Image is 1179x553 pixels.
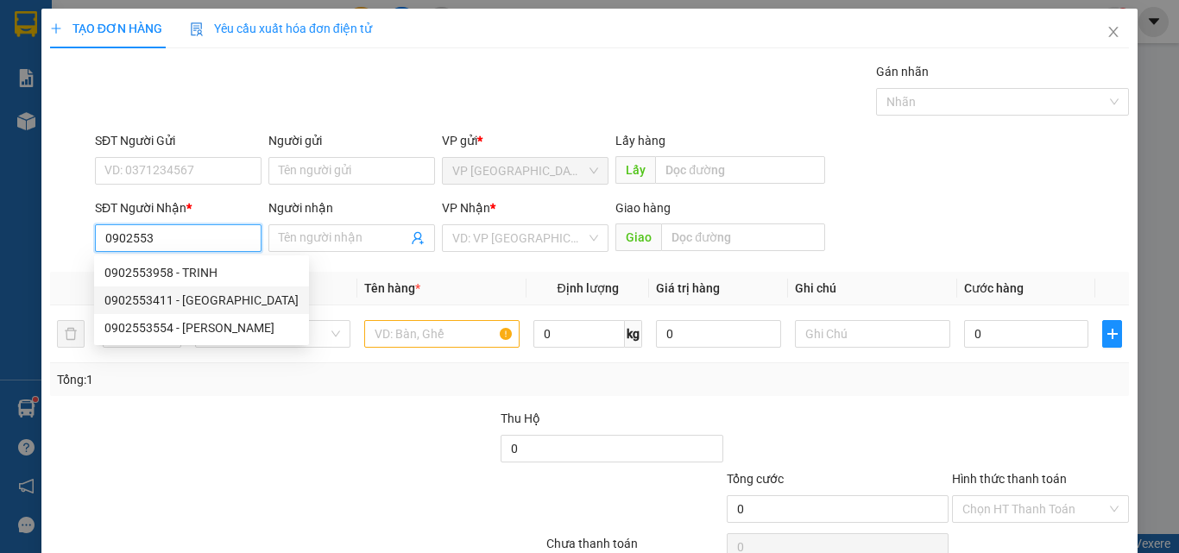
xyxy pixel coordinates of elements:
span: kg [625,320,642,348]
li: (c) 2017 [145,82,237,104]
span: close [1106,25,1120,39]
div: VP gửi [442,131,608,150]
div: 0902553411 - [GEOGRAPHIC_DATA] [104,291,299,310]
button: Close [1089,9,1138,57]
div: Tổng: 1 [57,370,457,389]
span: plus [1103,327,1121,341]
b: [DOMAIN_NAME] [145,66,237,79]
input: Dọc đường [655,156,825,184]
div: 0902553554 - [PERSON_NAME] [104,318,299,337]
label: Gán nhãn [876,65,929,79]
button: plus [1102,320,1122,348]
div: SĐT Người Nhận [95,198,262,217]
span: Giao hàng [615,201,671,215]
span: user-add [411,231,425,245]
span: Lấy hàng [615,134,665,148]
span: VP Sài Gòn [452,158,598,184]
img: logo.jpg [187,22,229,63]
div: Người nhận [268,198,435,217]
button: delete [57,320,85,348]
div: SĐT Người Gửi [95,131,262,150]
span: Tên hàng [364,281,420,295]
div: Người gửi [268,131,435,150]
span: VP Nhận [442,201,490,215]
span: Yêu cầu xuất hóa đơn điện tử [190,22,372,35]
div: 0902553411 - NGA [94,286,309,314]
span: Định lượng [557,281,618,295]
input: VD: Bàn, Ghế [364,320,520,348]
div: 0902553554 - HUỲNH LÊ [94,314,309,342]
img: icon [190,22,204,36]
span: Cước hàng [964,281,1024,295]
label: Hình thức thanh toán [952,472,1067,486]
span: Thu Hộ [501,412,540,425]
span: Giá trị hàng [656,281,720,295]
span: plus [50,22,62,35]
span: TẠO ĐƠN HÀNG [50,22,162,35]
div: 0902553958 - TRINH [104,263,299,282]
input: Dọc đường [661,223,825,251]
div: 0902553958 - TRINH [94,259,309,286]
span: Giao [615,223,661,251]
span: Lấy [615,156,655,184]
b: [PERSON_NAME] [22,111,98,192]
span: Tổng cước [727,472,784,486]
input: 0 [656,320,780,348]
th: Ghi chú [788,272,957,305]
input: Ghi Chú [795,320,950,348]
b: BIÊN NHẬN GỬI HÀNG HÓA [111,25,166,166]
